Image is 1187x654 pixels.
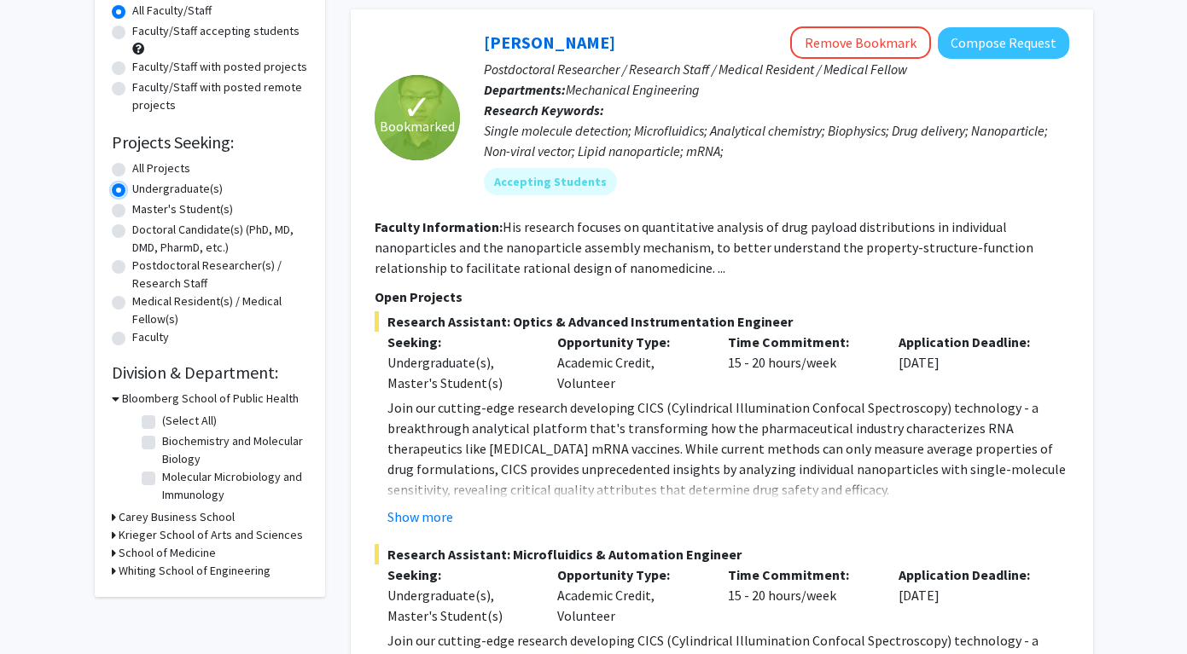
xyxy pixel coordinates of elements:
[162,432,304,468] label: Biochemistry and Molecular Biology
[387,564,532,585] p: Seeking:
[387,506,453,527] button: Show more
[886,332,1056,393] div: [DATE]
[132,292,308,328] label: Medical Resident(s) / Medical Fellow(s)
[484,101,604,119] b: Research Keywords:
[132,221,308,257] label: Doctoral Candidate(s) (PhD, MD, DMD, PharmD, etc.)
[387,585,532,626] div: Undergraduate(s), Master's Student(s)
[375,286,1069,307] p: Open Projects
[938,27,1069,59] button: Compose Request to Sixuan Li
[387,397,1069,500] p: Join our cutting-edge research developing CICS (Cylindrical Illumination Confocal Spectroscopy) t...
[132,22,300,40] label: Faculty/Staff accepting students
[112,132,308,153] h2: Projects Seeking:
[484,32,615,53] a: [PERSON_NAME]
[544,332,715,393] div: Academic Credit, Volunteer
[886,564,1056,626] div: [DATE]
[484,120,1069,161] div: Single molecule detection; Microfluidics; Analytical chemistry; Biophysics; Drug delivery; Nanopa...
[162,468,304,504] label: Molecular Microbiology and Immunology
[132,180,223,198] label: Undergraduate(s)
[119,544,216,562] h3: School of Medicine
[566,81,700,98] span: Mechanical Engineering
[387,332,532,352] p: Seeking:
[122,390,299,408] h3: Bloomberg School of Public Health
[375,218,503,235] b: Faculty Information:
[119,508,235,526] h3: Carey Business School
[715,332,886,393] div: 15 - 20 hours/week
[119,562,271,580] h3: Whiting School of Engineering
[13,577,73,641] iframe: Chat
[119,526,303,544] h3: Krieger School of Arts and Sciences
[899,564,1044,585] p: Application Deadline:
[132,159,190,177] label: All Projects
[557,564,702,585] p: Opportunity Type:
[544,564,715,626] div: Academic Credit, Volunteer
[484,81,566,98] b: Departments:
[557,332,702,352] p: Opportunity Type:
[380,116,455,136] span: Bookmarked
[132,78,308,114] label: Faculty/Staff with posted remote projects
[899,332,1044,352] p: Application Deadline:
[484,168,617,195] mat-chip: Accepting Students
[162,412,217,430] label: (Select All)
[132,200,233,218] label: Master's Student(s)
[790,26,931,59] button: Remove Bookmark
[132,328,169,346] label: Faculty
[728,332,873,352] p: Time Commitment:
[484,59,1069,79] p: Postdoctoral Researcher / Research Staff / Medical Resident / Medical Fellow
[375,311,1069,332] span: Research Assistant: Optics & Advanced Instrumentation Engineer
[132,257,308,292] label: Postdoctoral Researcher(s) / Research Staff
[715,564,886,626] div: 15 - 20 hours/week
[403,99,432,116] span: ✓
[132,58,307,76] label: Faculty/Staff with posted projects
[375,544,1069,564] span: Research Assistant: Microfluidics & Automation Engineer
[132,2,212,20] label: All Faculty/Staff
[728,564,873,585] p: Time Commitment:
[375,218,1033,276] fg-read-more: His research focuses on quantitative analysis of drug payload distributions in individual nanopar...
[112,362,308,383] h2: Division & Department:
[387,352,532,393] div: Undergraduate(s), Master's Student(s)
